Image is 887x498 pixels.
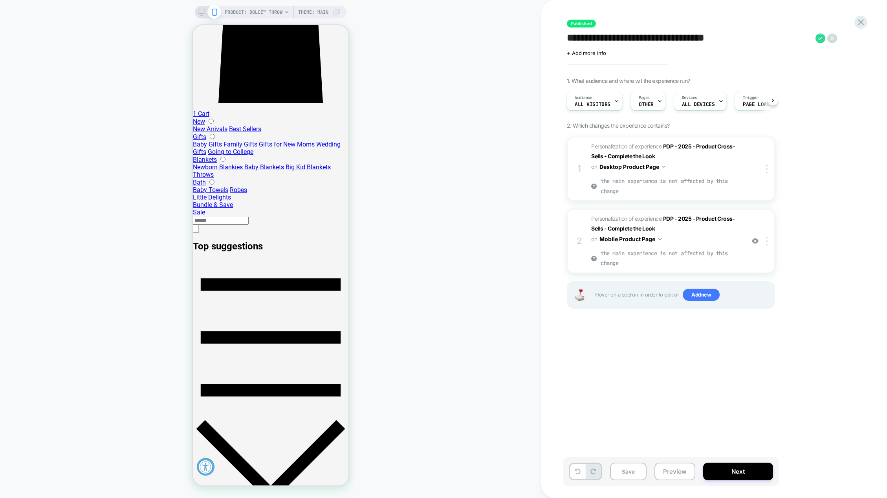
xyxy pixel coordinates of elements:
[752,238,759,244] img: crossed eye
[639,102,654,107] span: OTHER
[31,115,64,123] a: Family Gifts
[591,143,735,159] strong: PDP - 2025 - Product Cross-Sells - Complete the Look
[567,77,690,84] span: 1. What audience and where will the experience run?
[51,138,91,146] a: Baby Blankets
[682,102,715,107] span: ALL DEVICES
[36,100,68,108] a: Best Sellers
[575,95,592,101] span: Audience
[567,50,606,56] span: + Add more info
[298,6,328,18] span: Theme: MAIN
[662,166,665,168] img: down arrow
[595,289,770,301] span: Hover on a section in order to edit or
[654,463,695,480] button: Preview
[683,289,720,301] span: Add new
[4,433,22,450] button: Accessibility Widget, click to open
[591,234,597,244] span: on
[610,463,647,480] button: Save
[567,122,669,129] span: 2. Which changes the experience contains?
[591,176,741,196] p: the main experience is not affected by this change
[575,233,583,249] div: 2
[743,102,770,107] span: Page Load
[225,6,282,18] span: PRODUCT: Dolce™ Throw
[5,85,16,92] span: Cart
[572,289,587,301] img: Joystick
[639,95,650,101] span: Pages
[15,123,60,130] a: Going to College
[93,138,138,146] a: Big Kid Blankets
[591,215,735,232] strong: PDP - 2025 - Product Cross-Sells - Complete the Look
[682,95,697,101] span: Devices
[575,102,610,107] span: All Visitors
[703,463,773,480] button: Next
[599,161,665,172] button: Desktop Product Page
[766,237,768,245] img: close
[37,161,54,168] a: Robes
[599,233,662,245] button: Mobile Product Page
[591,249,741,268] p: the main experience is not affected by this change
[575,161,583,177] div: 1
[658,238,662,240] img: down arrow
[591,215,735,232] span: Personalization of experience
[567,20,596,27] span: Published
[766,165,768,173] img: close
[591,143,735,159] span: Personalization of experience
[743,95,758,101] span: Trigger
[591,162,597,172] span: on
[66,115,122,123] a: Gifts for New Moms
